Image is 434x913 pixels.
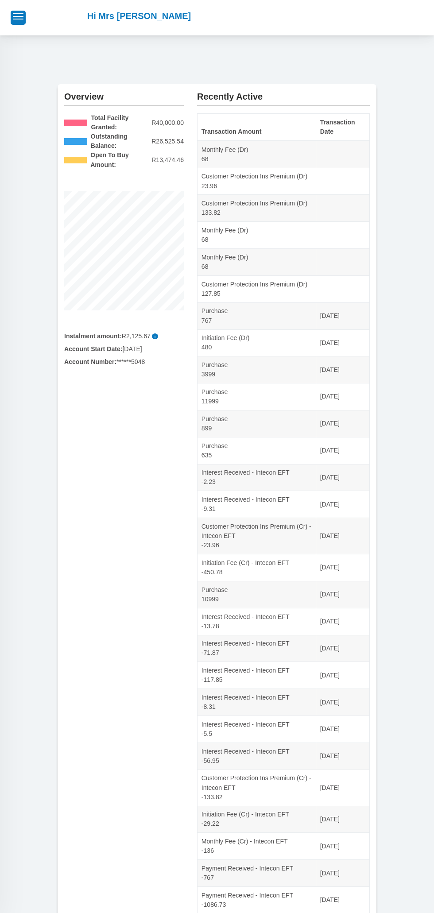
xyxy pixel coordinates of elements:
[198,833,316,860] td: Monthly Fee (Cr) - Intecon EFT -136
[316,554,369,581] td: [DATE]
[316,743,369,770] td: [DATE]
[198,716,316,743] td: Interest Received - Intecon EFT -5.5
[198,222,316,249] td: Monthly Fee (Dr) 68
[198,141,316,168] td: Monthly Fee (Dr) 68
[64,345,122,352] b: Account Start Date:
[198,860,316,887] td: Payment Received - Intecon EFT -767
[198,581,316,608] td: Purchase 10999
[198,743,316,770] td: Interest Received - Intecon EFT -56.95
[316,716,369,743] td: [DATE]
[198,689,316,716] td: Interest Received - Intecon EFT -8.31
[316,581,369,608] td: [DATE]
[316,437,369,464] td: [DATE]
[198,383,316,410] td: Purchase 11999
[316,410,369,437] td: [DATE]
[90,151,146,169] b: Open To Buy Amount:
[316,860,369,887] td: [DATE]
[316,329,369,356] td: [DATE]
[198,518,316,554] td: Customer Protection Ins Premium (Cr) - Intecon EFT -23.96
[198,249,316,276] td: Monthly Fee (Dr) 68
[316,114,369,141] th: Transaction Date
[316,662,369,689] td: [DATE]
[316,833,369,860] td: [DATE]
[316,770,369,806] td: [DATE]
[198,275,316,302] td: Customer Protection Ins Premium (Dr) 127.85
[151,155,184,165] span: R13,474.46
[198,635,316,662] td: Interest Received - Intecon EFT -71.87
[198,464,316,491] td: Interest Received - Intecon EFT -2.23
[64,358,116,365] b: Account Number:
[198,770,316,806] td: Customer Protection Ins Premium (Cr) - Intecon EFT -133.82
[316,464,369,491] td: [DATE]
[198,437,316,464] td: Purchase 635
[64,332,184,341] div: R2,125.67
[198,195,316,222] td: Customer Protection Ins Premium (Dr) 133.82
[151,118,184,128] span: R40,000.00
[197,84,370,102] h2: Recently Active
[198,554,316,581] td: Initiation Fee (Cr) - Intecon EFT -450.78
[198,608,316,635] td: Interest Received - Intecon EFT -13.78
[316,806,369,833] td: [DATE]
[316,302,369,329] td: [DATE]
[91,132,147,151] b: Outstanding Balance:
[198,491,316,518] td: Interest Received - Intecon EFT -9.31
[198,329,316,356] td: Initiation Fee (Dr) 480
[316,356,369,383] td: [DATE]
[316,383,369,410] td: [DATE]
[87,11,191,21] h2: Hi Mrs [PERSON_NAME]
[198,168,316,195] td: Customer Protection Ins Premium (Dr) 23.96
[64,333,122,340] b: Instalment amount:
[198,302,316,329] td: Purchase 767
[91,113,148,132] b: Total Facility Granted:
[316,608,369,635] td: [DATE]
[58,344,190,354] div: [DATE]
[316,518,369,554] td: [DATE]
[151,137,184,146] span: R26,525.54
[198,114,316,141] th: Transaction Amount
[198,356,316,383] td: Purchase 3999
[316,689,369,716] td: [DATE]
[198,806,316,833] td: Initiation Fee (Cr) - Intecon EFT -29.22
[316,635,369,662] td: [DATE]
[198,662,316,689] td: Interest Received - Intecon EFT -117.85
[316,491,369,518] td: [DATE]
[198,410,316,437] td: Purchase 899
[64,84,184,102] h2: Overview
[152,333,159,339] span: i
